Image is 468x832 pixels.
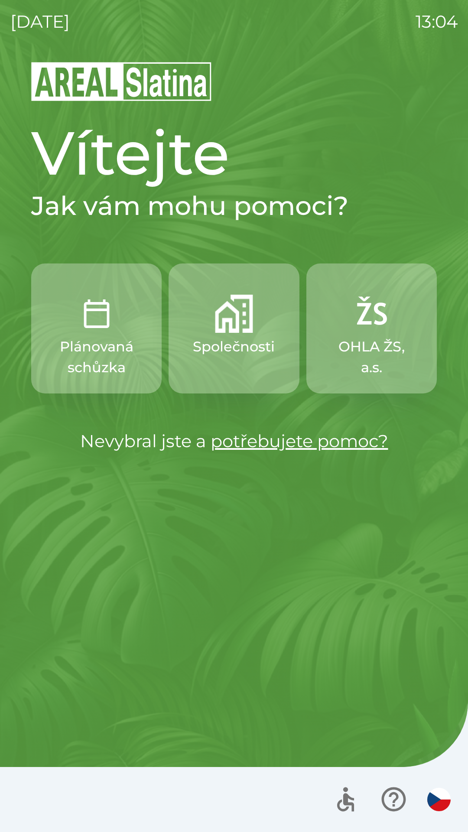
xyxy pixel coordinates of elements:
p: Společnosti [193,336,275,357]
h2: Jak vám mohu pomoci? [31,190,437,222]
a: potřebujete pomoc? [211,430,388,452]
button: OHLA ŽS, a.s. [306,263,437,393]
img: 58b4041c-2a13-40f9-aad2-b58ace873f8c.png [215,295,253,333]
button: Plánovaná schůzka [31,263,162,393]
img: cs flag [427,788,451,811]
h1: Vítejte [31,116,437,190]
p: [DATE] [10,9,70,35]
button: Společnosti [169,263,299,393]
p: Plánovaná schůzka [52,336,141,378]
img: 9f72f9f4-8902-46ff-b4e6-bc4241ee3c12.png [352,295,390,333]
img: 0ea463ad-1074-4378-bee6-aa7a2f5b9440.png [78,295,116,333]
p: Nevybral jste a [31,428,437,454]
p: 13:04 [416,9,458,35]
img: Logo [31,61,437,102]
p: OHLA ŽS, a.s. [327,336,416,378]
